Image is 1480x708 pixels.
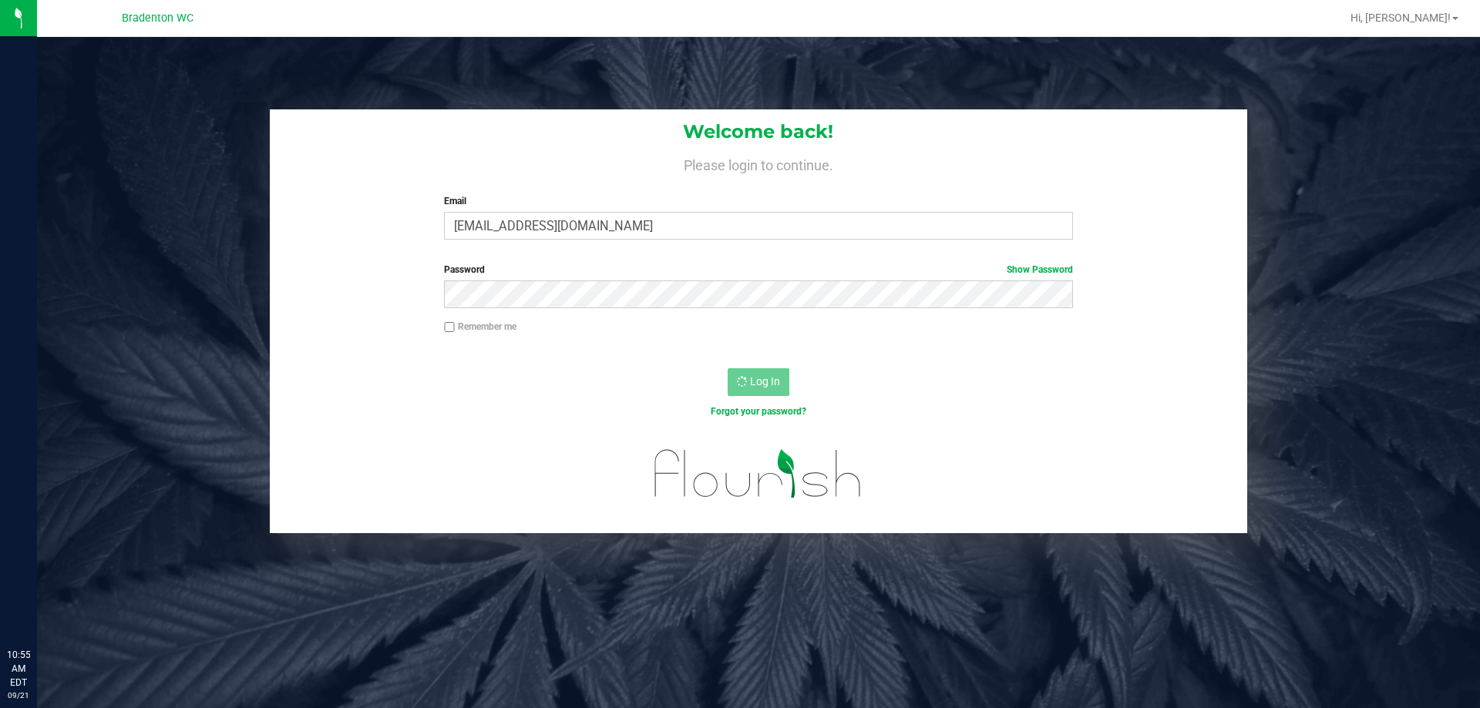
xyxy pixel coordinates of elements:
[122,12,193,25] span: Bradenton WC
[711,406,806,417] a: Forgot your password?
[444,322,455,333] input: Remember me
[444,264,485,275] span: Password
[7,690,30,701] p: 09/21
[270,154,1247,173] h4: Please login to continue.
[444,194,1072,208] label: Email
[7,648,30,690] p: 10:55 AM EDT
[444,320,516,334] label: Remember me
[270,122,1247,142] h1: Welcome back!
[750,375,780,388] span: Log In
[636,435,880,513] img: flourish_logo.svg
[1007,264,1073,275] a: Show Password
[1350,12,1451,24] span: Hi, [PERSON_NAME]!
[728,368,789,396] button: Log In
